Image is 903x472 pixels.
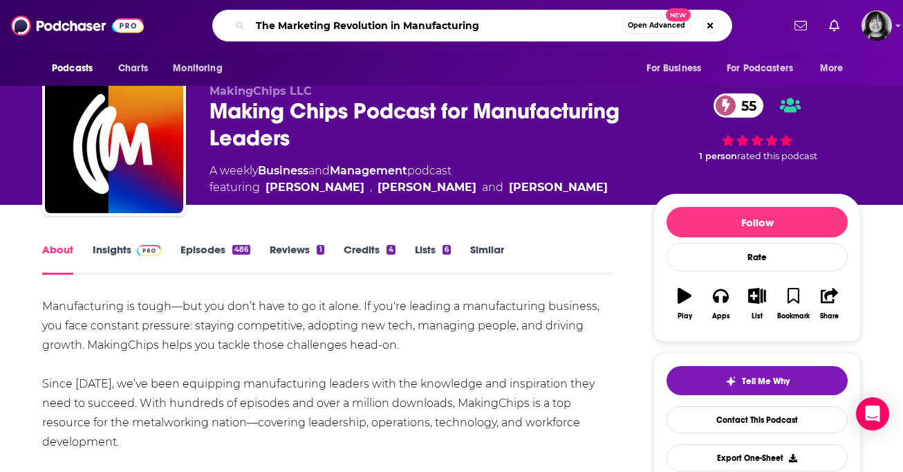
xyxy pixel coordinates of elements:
button: open menu [718,55,813,82]
span: and [482,179,503,196]
span: Logged in as parkdalepublicity1 [862,10,892,41]
div: 1 [317,245,324,255]
button: open menu [163,55,240,82]
span: Open Advanced [628,22,685,29]
button: open menu [637,55,718,82]
a: Reviews1 [270,243,324,275]
a: Episodes486 [180,243,250,275]
button: Apps [702,279,738,329]
a: Management [330,164,407,177]
span: New [666,8,691,21]
span: featuring [210,179,608,196]
a: Charts [109,55,156,82]
div: Rate [667,243,848,271]
button: open menu [42,55,111,82]
div: A weekly podcast [210,163,608,196]
div: Bookmark [777,312,810,320]
div: Open Intercom Messenger [856,397,889,430]
span: Tell Me Why [742,376,790,387]
span: More [820,59,844,78]
span: Charts [118,59,148,78]
a: Jason Zenger [378,179,476,196]
img: Making Chips Podcast for Manufacturing Leaders [45,75,183,213]
button: Show profile menu [862,10,892,41]
a: About [42,243,73,275]
span: and [308,164,330,177]
div: Share [820,312,839,320]
button: Export One-Sheet [667,444,848,471]
span: For Podcasters [727,59,793,78]
a: Nick Goellner [509,179,608,196]
span: , [370,179,372,196]
button: open menu [810,55,861,82]
span: MakingChips LLC [210,84,312,98]
a: Contact This Podcast [667,406,848,433]
div: 55 1 personrated this podcast [653,84,861,171]
span: Monitoring [173,59,222,78]
a: InsightsPodchaser Pro [93,243,161,275]
span: rated this podcast [737,151,817,161]
a: Credits4 [344,243,395,275]
img: tell me why sparkle [725,376,736,387]
button: Open AdvancedNew [622,17,691,34]
div: 486 [232,245,250,255]
div: 6 [443,245,451,255]
img: User Profile [862,10,892,41]
a: Show notifications dropdown [789,14,812,37]
a: Lists6 [415,243,451,275]
button: Follow [667,207,848,237]
div: Search podcasts, credits, & more... [212,10,732,42]
button: tell me why sparkleTell Me Why [667,366,848,395]
button: Play [667,279,702,329]
button: List [739,279,775,329]
a: Business [258,164,308,177]
div: List [752,312,763,320]
button: Bookmark [775,279,811,329]
a: Jim Carr [266,179,364,196]
button: Share [812,279,848,329]
span: For Business [646,59,701,78]
div: Play [678,312,692,320]
a: Show notifications dropdown [823,14,845,37]
span: Podcasts [52,59,93,78]
div: 4 [387,245,395,255]
div: Apps [712,312,730,320]
input: Search podcasts, credits, & more... [250,15,622,37]
img: Podchaser - Follow, Share and Rate Podcasts [11,12,144,39]
a: 55 [714,93,763,118]
a: Similar [470,243,504,275]
img: Podchaser Pro [137,245,161,256]
span: 1 person [699,151,737,161]
span: 55 [727,93,763,118]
